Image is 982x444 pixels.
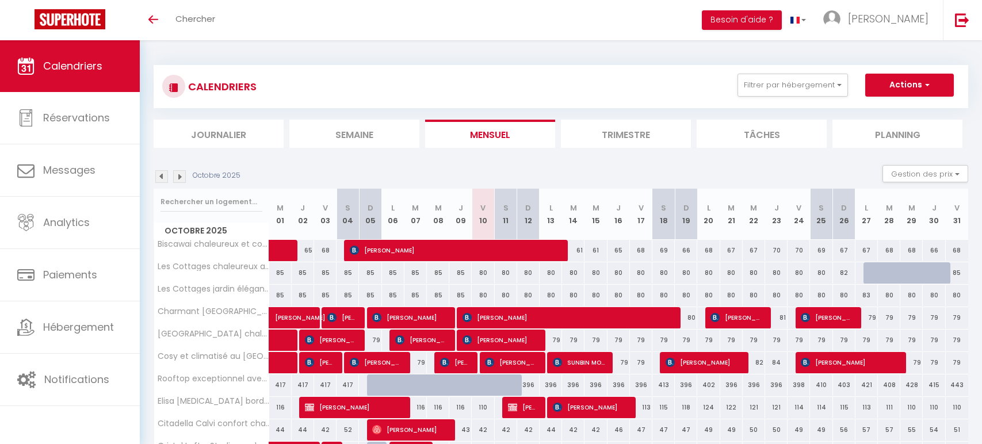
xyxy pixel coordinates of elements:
div: 85 [449,262,472,284]
div: 79 [652,330,675,351]
span: Charmant [GEOGRAPHIC_DATA] climatisé [GEOGRAPHIC_DATA] (NS) [156,307,271,316]
div: 80 [788,262,810,284]
th: 21 [720,189,743,240]
th: 07 [404,189,427,240]
th: 31 [946,189,968,240]
abbr: V [639,202,644,213]
div: 79 [900,352,923,373]
div: 79 [630,352,652,373]
span: Notifications [44,372,109,386]
span: Chercher [175,13,215,25]
div: 79 [900,307,923,328]
div: 398 [788,374,810,396]
div: 114 [788,397,810,418]
abbr: S [503,202,509,213]
span: [PERSON_NAME] [440,351,470,373]
li: Planning [832,120,962,148]
div: 57 [855,419,878,441]
div: 85 [359,285,381,306]
span: Citadella Calvi confort chaleureux et climatisé ([GEOGRAPHIC_DATA]) [156,419,271,428]
div: 121 [743,397,765,418]
abbr: D [525,202,531,213]
div: 83 [855,285,878,306]
div: 80 [878,285,900,306]
div: 80 [743,285,765,306]
div: 46 [607,419,630,441]
abbr: V [796,202,801,213]
span: SUNBIN MOON [553,351,605,373]
th: 26 [833,189,855,240]
img: Super Booking [35,9,105,29]
abbr: M [593,202,599,213]
th: 16 [607,189,630,240]
th: 13 [540,189,562,240]
th: 02 [292,189,314,240]
span: [PERSON_NAME] [350,239,559,261]
div: 79 [697,330,720,351]
span: [PERSON_NAME] [305,329,357,351]
div: 68 [900,240,923,261]
div: 85 [314,285,337,306]
div: 85 [449,285,472,306]
div: 396 [584,374,607,396]
div: 80 [697,262,720,284]
div: 85 [269,285,292,306]
div: 396 [517,374,540,396]
th: 12 [517,189,540,240]
span: Les Cottages jardin élégant et ambiance cosy (OB) [156,285,271,293]
div: 111 [878,397,900,418]
div: 79 [675,330,697,351]
div: 80 [675,262,697,284]
div: 80 [697,285,720,306]
div: 80 [833,285,855,306]
span: Elisa [MEDICAL_DATA] bord de mer cosy et confortable (AS) [156,397,271,405]
span: [PERSON_NAME] [305,351,335,373]
div: 85 [946,262,968,284]
th: 04 [337,189,359,240]
th: 29 [900,189,923,240]
span: Hébergement [43,320,114,334]
abbr: M [570,202,577,213]
div: 80 [607,262,630,284]
div: 84 [765,352,788,373]
div: 421 [855,374,878,396]
span: [PERSON_NAME] [508,396,538,418]
th: 19 [675,189,697,240]
div: 49 [810,419,832,441]
abbr: D [683,202,689,213]
div: 80 [720,285,743,306]
abbr: M [435,202,442,213]
th: 08 [427,189,449,240]
div: 49 [697,419,720,441]
div: 55 [900,419,923,441]
div: 81 [765,307,788,328]
th: 23 [765,189,788,240]
span: Octobre 2025 [154,223,269,239]
div: 80 [517,262,540,284]
div: 80 [652,262,675,284]
th: 18 [652,189,675,240]
div: 80 [630,262,652,284]
abbr: S [661,202,666,213]
abbr: J [300,202,305,213]
div: 417 [292,374,314,396]
abbr: M [908,202,915,213]
img: logout [955,13,969,27]
img: ... [823,10,840,28]
div: 66 [923,240,945,261]
abbr: J [774,202,779,213]
div: 116 [427,397,449,418]
abbr: J [932,202,937,213]
div: 79 [900,330,923,351]
div: 61 [562,240,584,261]
div: 79 [855,307,878,328]
abbr: S [345,202,350,213]
h3: CALENDRIERS [185,74,257,99]
div: 80 [946,285,968,306]
abbr: D [368,202,373,213]
span: [PERSON_NAME] [463,307,672,328]
th: 28 [878,189,900,240]
abbr: V [480,202,486,213]
input: Rechercher un logement... [161,192,262,212]
div: 396 [540,374,562,396]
